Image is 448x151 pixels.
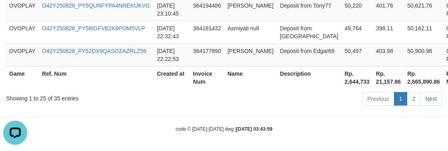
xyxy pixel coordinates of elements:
strong: [DATE] 03:43:59 [236,126,272,132]
th: Game [6,66,39,89]
td: Deposit from Edgar69 [277,43,342,66]
td: [DATE] 22:22:53 [154,43,190,66]
div: Showing 1 to 25 of 35 entries [6,91,181,102]
a: Previous [362,92,394,106]
th: Rp. 21,157.86 [373,66,404,89]
th: Created at [154,66,190,89]
th: Ref. Num [39,66,154,89]
td: 50,900.98 [404,43,443,66]
td: 403.98 [373,43,404,66]
small: code © [DATE]-[DATE] dwg | [176,126,272,132]
td: 49,764 [342,21,373,43]
td: Asmiyati null [224,21,277,43]
td: 364181432 [190,21,224,43]
th: Rp. 2,665,890.86 [404,66,443,89]
td: [DATE] 22:32:43 [154,21,190,43]
th: Description [277,66,342,89]
td: 398.11 [373,21,404,43]
button: Open LiveChat chat widget [3,3,27,27]
a: O42Y250826_PY5QUNFYPA4NREKUKVG [42,2,150,9]
td: [PERSON_NAME] [224,43,277,66]
th: Name [224,66,277,89]
a: Next [420,92,442,106]
th: Rp. 2,644,733 [342,66,373,89]
th: Invoice Num [190,66,224,89]
td: 50,497 [342,43,373,66]
td: OVOPLAY [6,43,39,66]
td: OVOPLAY [6,21,39,43]
a: O42Y250826_PY52DX8QASOZAZRLZ59 [42,48,146,54]
a: O42Y250826_PY58IGFVB2K6POM5VLP [42,25,145,31]
td: 364177890 [190,43,224,66]
a: 1 [394,92,408,106]
td: Deposit from [GEOGRAPHIC_DATA] [277,21,342,43]
a: 2 [407,92,420,106]
td: 50,162.11 [404,21,443,43]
